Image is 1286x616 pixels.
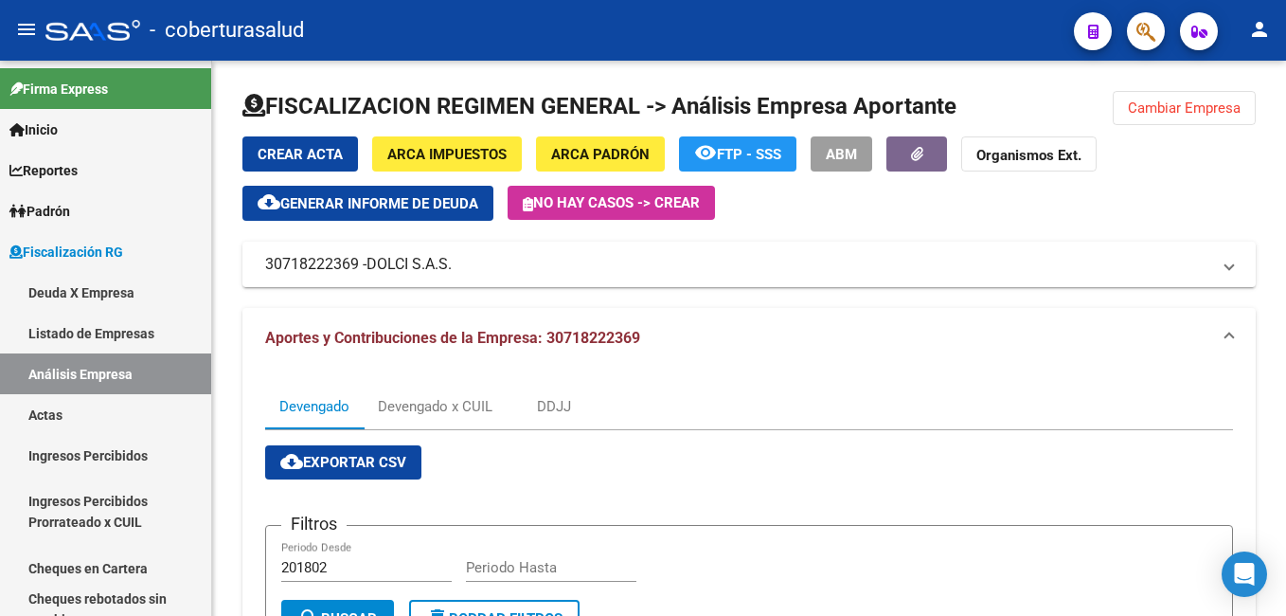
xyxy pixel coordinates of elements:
span: FTP - SSS [717,146,781,163]
button: FTP - SSS [679,136,796,172]
div: DDJJ [537,396,571,417]
button: Crear Acta [242,136,358,172]
span: - coberturasalud [150,9,304,51]
span: Generar informe de deuda [280,195,478,212]
button: No hay casos -> Crear [508,186,715,220]
button: ABM [811,136,872,172]
button: ARCA Padrón [536,136,665,172]
button: Generar informe de deuda [242,186,493,221]
mat-panel-title: 30718222369 - [265,254,1210,275]
span: Aportes y Contribuciones de la Empresa: 30718222369 [265,329,640,347]
mat-expansion-panel-header: Aportes y Contribuciones de la Empresa: 30718222369 [242,308,1256,369]
h3: Filtros [281,511,347,537]
span: Exportar CSV [280,454,406,471]
div: Open Intercom Messenger [1222,552,1267,597]
span: Crear Acta [258,146,343,163]
mat-icon: cloud_download [258,190,280,213]
span: ARCA Padrón [551,146,650,163]
span: Firma Express [9,79,108,100]
strong: Organismos Ext. [976,147,1081,164]
div: Devengado [279,396,349,417]
mat-icon: cloud_download [280,450,303,473]
span: Reportes [9,160,78,181]
button: ARCA Impuestos [372,136,522,172]
div: Devengado x CUIL [378,396,492,417]
mat-icon: remove_red_eye [694,141,717,164]
span: No hay casos -> Crear [523,194,700,211]
button: Organismos Ext. [961,136,1097,172]
mat-expansion-panel-header: 30718222369 -DOLCI S.A.S. [242,242,1256,287]
span: Padrón [9,201,70,222]
mat-icon: person [1248,18,1271,41]
span: DOLCI S.A.S. [366,254,452,275]
mat-icon: menu [15,18,38,41]
button: Exportar CSV [265,445,421,480]
button: Cambiar Empresa [1113,91,1256,125]
h1: FISCALIZACION REGIMEN GENERAL -> Análisis Empresa Aportante [242,91,956,121]
span: Fiscalización RG [9,242,123,263]
span: ABM [826,146,857,163]
span: ARCA Impuestos [387,146,507,163]
span: Inicio [9,119,58,140]
span: Cambiar Empresa [1128,100,1241,117]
